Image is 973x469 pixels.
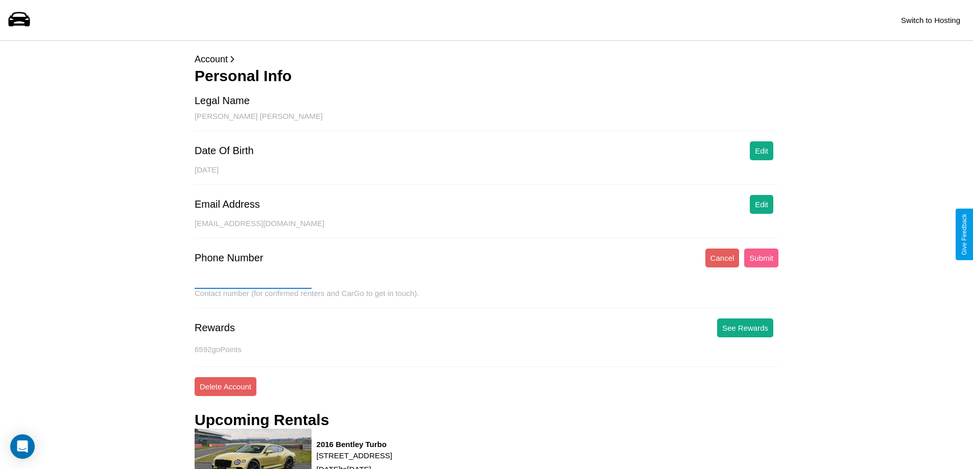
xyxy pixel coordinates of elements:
div: Give Feedback [961,214,968,255]
p: 6592 goPoints [195,342,778,356]
button: Edit [750,141,773,160]
p: [STREET_ADDRESS] [317,449,392,462]
h3: 2016 Bentley Turbo [317,440,392,449]
p: Account [195,51,778,67]
button: Cancel [705,249,740,267]
div: Rewards [195,322,235,334]
div: [DATE] [195,165,778,185]
button: Edit [750,195,773,214]
div: [PERSON_NAME] [PERSON_NAME] [195,112,778,131]
button: See Rewards [717,318,773,337]
button: Delete Account [195,377,256,396]
h3: Personal Info [195,67,778,85]
div: Date Of Birth [195,145,254,157]
div: Contact number (for confirmed renters and CarGo to get in touch). [195,289,778,308]
div: Legal Name [195,95,250,107]
div: Email Address [195,199,260,210]
h3: Upcoming Rentals [195,411,329,429]
div: [EMAIL_ADDRESS][DOMAIN_NAME] [195,219,778,238]
div: Phone Number [195,252,264,264]
button: Switch to Hosting [896,11,965,30]
button: Submit [744,249,778,267]
div: Open Intercom Messenger [10,434,35,459]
